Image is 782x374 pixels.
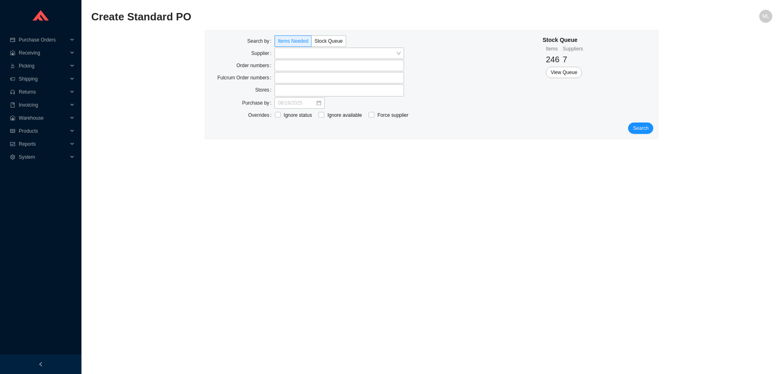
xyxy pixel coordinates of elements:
[324,111,365,119] span: Ignore available
[10,37,15,42] span: credit-card
[251,48,275,59] label: Supplier:
[236,60,275,71] label: Order numbers
[38,362,43,367] span: left
[10,155,15,160] span: setting
[762,10,769,23] span: ML
[19,151,68,164] span: System
[278,99,316,107] input: 08/18/2025
[19,125,68,138] span: Products
[546,67,582,78] button: View Queue
[10,90,15,94] span: customer-service
[242,97,275,109] label: Purchase by
[247,35,275,47] label: Search by
[217,72,275,83] label: Fulcrum Order numbers
[563,45,583,53] div: Suppliers
[19,85,68,98] span: Returns
[314,38,343,44] span: Stock Queue
[19,98,68,112] span: Invoicing
[19,112,68,125] span: Warehouse
[633,124,648,132] span: Search
[10,129,15,133] span: read
[19,72,68,85] span: Shipping
[374,111,412,119] span: Force supplier
[255,84,275,96] label: Stores
[546,45,559,53] div: Items
[19,46,68,59] span: Receiving
[19,59,68,72] span: Picking
[19,138,68,151] span: Reports
[10,142,15,147] span: fund
[278,38,308,44] span: Items Needed
[91,10,602,24] h2: Create Standard PO
[543,35,583,45] div: Stock Queue
[546,55,559,64] span: 246
[19,33,68,46] span: Purchase Orders
[628,122,653,134] button: Search
[10,103,15,107] span: book
[563,55,567,64] span: 7
[248,109,275,121] label: Overrides
[551,68,577,77] span: View Queue
[281,111,315,119] span: Ignore status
